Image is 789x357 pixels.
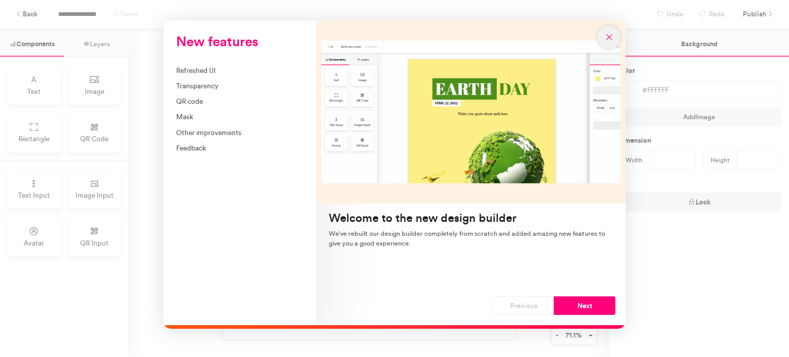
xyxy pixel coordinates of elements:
div: Other improvements [176,127,303,138]
iframe: Drift Widget Chat Controller [738,306,777,345]
div: QR code [176,96,303,106]
div: Refreshed UI [176,65,303,76]
p: We’ve rebuilt our design builder completely from scratch and added amazing new features to give y... [329,229,613,248]
button: Previous [493,296,554,315]
h3: New features [176,33,303,50]
div: Feedback [176,143,303,153]
div: New features [163,21,626,329]
div: Navigation button [493,296,615,315]
button: Next [554,296,615,315]
h4: Welcome to the new design builder [329,211,613,225]
div: Mask [176,111,303,122]
div: Transparency [176,81,303,91]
